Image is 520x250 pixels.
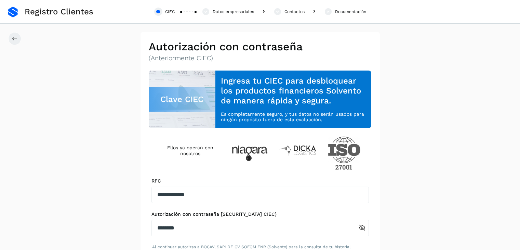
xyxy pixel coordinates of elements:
[149,40,372,53] h2: Autorización con contraseña
[221,111,366,123] p: Es completamente seguro, y tus datos no serán usados para ningún propósito fuera de esta evaluación.
[25,7,93,17] span: Registro Clientes
[232,146,268,161] img: Niagara
[213,9,254,15] div: Datos empresariales
[151,211,369,217] label: Autorización con contraseña [SECURITY_DATA] CIEC)
[328,136,361,170] img: ISO
[151,178,369,184] label: RFC
[149,54,372,62] p: (Anteriormente CIEC)
[335,9,366,15] div: Documentación
[284,9,305,15] div: Contactos
[279,145,317,156] img: Dicka logistics
[165,9,175,15] div: CIEC
[221,76,366,105] h3: Ingresa tu CIEC para desbloquear los productos financieros Solvento de manera rápida y segura.
[149,87,216,112] div: Clave CIEC
[160,145,221,157] h4: Ellos ya operan con nosotros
